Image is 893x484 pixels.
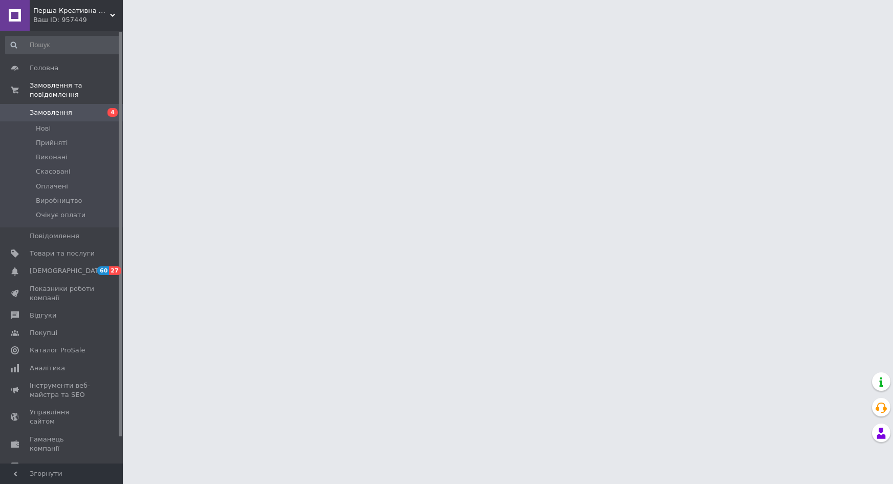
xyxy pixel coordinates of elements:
[36,182,68,191] span: Оплачені
[30,435,95,453] span: Гаманець компанії
[30,381,95,399] span: Інструменти веб-майстра та SEO
[36,211,85,220] span: Очікує оплати
[30,64,58,73] span: Головна
[5,36,120,54] input: Пошук
[30,284,95,303] span: Показники роботи компанії
[36,196,82,205] span: Виробництво
[36,153,68,162] span: Виконані
[30,249,95,258] span: Товари та послуги
[30,266,105,276] span: [DEMOGRAPHIC_DATA]
[36,124,51,133] span: Нові
[30,311,56,320] span: Відгуки
[30,81,123,99] span: Замовлення та повідомлення
[36,138,68,148] span: Прийняті
[30,108,72,117] span: Замовлення
[33,6,110,15] span: Перша Креативна Мануфактура PERFECTUS - Виробництво одягу і декору з 3D принтами на замовлення
[107,108,118,117] span: 4
[30,364,65,373] span: Аналітика
[36,167,71,176] span: Скасовані
[30,408,95,426] span: Управління сайтом
[97,266,109,275] span: 60
[30,461,56,471] span: Маркет
[30,328,57,338] span: Покупці
[33,15,123,25] div: Ваш ID: 957449
[30,232,79,241] span: Повідомлення
[30,346,85,355] span: Каталог ProSale
[109,266,121,275] span: 27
